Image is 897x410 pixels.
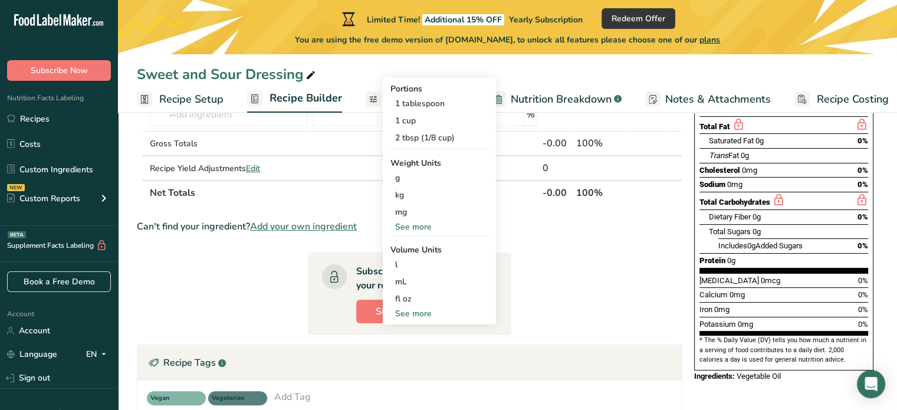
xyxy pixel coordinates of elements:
[857,166,868,175] span: 0%
[137,219,682,234] div: Can't find your ingredient?
[709,227,751,236] span: Total Sugars
[699,180,725,189] span: Sodium
[86,347,111,362] div: EN
[395,258,484,271] div: l
[612,12,665,25] span: Redeem Offer
[753,212,761,221] span: 0g
[543,161,571,175] div: 0
[150,162,307,175] div: Recipe Yield Adjustments
[7,192,80,205] div: Custom Reports
[250,219,357,234] span: Add your own ingredient
[857,136,868,145] span: 0%
[755,136,764,145] span: 0g
[295,34,720,46] span: You are using the free demo version of [DOMAIN_NAME], to unlock all features please choose one of...
[730,290,745,299] span: 0mg
[699,34,720,45] span: plans
[699,320,736,329] span: Potassium
[7,344,57,365] a: Language
[714,305,730,314] span: 0mg
[699,276,759,285] span: [MEDICAL_DATA]
[709,212,751,221] span: Dietary Fiber
[150,393,192,404] span: Vegan
[137,86,224,113] a: Recipe Setup
[340,12,583,26] div: Limited Time!
[645,86,771,113] a: Notes & Attachments
[727,256,735,265] span: 0g
[817,91,889,107] span: Recipe Costing
[741,151,749,160] span: 0g
[395,293,484,305] div: fl oz
[246,163,260,174] span: Edit
[137,64,318,85] div: Sweet and Sour Dressing
[699,256,725,265] span: Protein
[709,151,728,160] i: Trans
[390,112,489,129] div: 1 cup
[390,221,489,233] div: See more
[858,276,868,285] span: 0%
[7,271,111,292] a: Book a Free Demo
[857,241,868,250] span: 0%
[395,275,484,288] div: mL
[699,290,728,299] span: Calcium
[699,305,712,314] span: Iron
[709,151,739,160] span: Fat
[390,157,489,169] div: Weight Units
[366,86,467,113] a: Customize Label
[794,86,889,113] a: Recipe Costing
[31,64,88,77] span: Subscribe Now
[491,86,622,113] a: Nutrition Breakdown
[857,212,868,221] span: 0%
[7,60,111,81] button: Subscribe Now
[150,103,307,126] input: Add Ingredient
[274,390,311,404] div: Add Tag
[727,180,742,189] span: 0mg
[543,136,571,150] div: -0.00
[511,91,612,107] span: Nutrition Breakdown
[356,264,488,293] div: Subscribe to a plan to Unlock your recipe
[574,180,629,205] th: 100%
[376,304,441,319] span: Subscribe Now
[665,91,771,107] span: Notes & Attachments
[753,227,761,236] span: 0g
[858,290,868,299] span: 0%
[742,166,757,175] span: 0mg
[356,300,460,323] button: Subscribe Now
[212,393,253,404] span: Vegeterian
[602,8,675,29] button: Redeem Offer
[390,95,489,112] div: 1 tablespoon
[857,370,885,398] div: Open Intercom Messenger
[540,180,574,205] th: -0.00
[390,186,489,204] div: kg
[422,14,504,25] span: Additional 15% OFF
[8,231,26,238] div: BETA
[699,122,730,131] span: Total Fat
[699,198,770,206] span: Total Carbohydrates
[390,83,489,95] div: Portions
[247,85,342,113] a: Recipe Builder
[390,129,489,146] div: 2 tbsp (1/8 cup)
[147,180,540,205] th: Net Totals
[699,336,868,365] section: * The % Daily Value (DV) tells you how much a nutrient in a serving of food contributes to a dail...
[857,180,868,189] span: 0%
[390,169,489,186] div: g
[159,91,224,107] span: Recipe Setup
[699,166,740,175] span: Cholesterol
[738,320,753,329] span: 0mg
[150,137,307,150] div: Gross Totals
[858,320,868,329] span: 0%
[709,136,754,145] span: Saturated Fat
[390,307,489,320] div: See more
[737,372,781,381] span: Vegetable Oil
[694,372,735,381] span: Ingredients:
[509,14,583,25] span: Yearly Subscription
[747,241,755,250] span: 0g
[761,276,780,285] span: 0mcg
[858,305,868,314] span: 0%
[390,244,489,256] div: Volume Units
[718,241,803,250] span: Includes Added Sugars
[7,184,25,191] div: NEW
[137,345,682,381] div: Recipe Tags
[270,90,342,106] span: Recipe Builder
[576,136,626,150] div: 100%
[390,204,489,221] div: mg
